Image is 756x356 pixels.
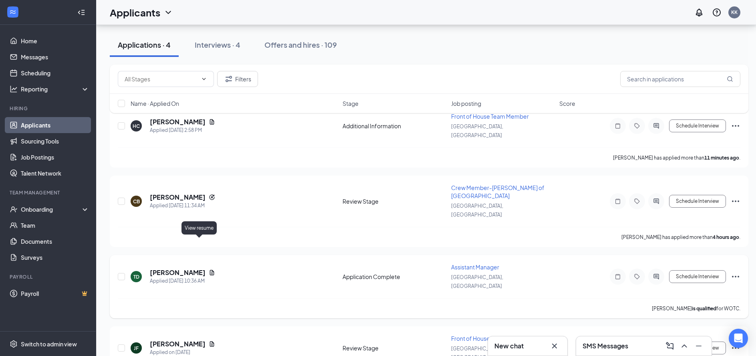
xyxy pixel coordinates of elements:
h5: [PERSON_NAME] [150,340,206,348]
svg: ActiveChat [651,273,661,280]
button: ChevronUp [678,340,691,352]
svg: Reapply [209,194,215,200]
div: Applications · 4 [118,40,171,50]
span: Job posting [451,99,481,107]
button: Minimize [692,340,705,352]
svg: QuestionInfo [712,8,722,17]
span: [GEOGRAPHIC_DATA], [GEOGRAPHIC_DATA] [451,274,503,289]
div: Review Stage [343,344,446,352]
svg: Note [613,273,623,280]
button: Schedule Interview [669,195,726,208]
div: Reporting [21,85,90,93]
svg: Notifications [694,8,704,17]
b: is qualified [692,305,716,311]
p: [PERSON_NAME] for WOTC. [652,305,740,312]
svg: Note [613,123,623,129]
svg: Minimize [694,341,704,351]
svg: Ellipses [731,343,740,353]
a: Surveys [21,249,89,265]
a: Talent Network [21,165,89,181]
svg: Document [209,269,215,276]
svg: Tag [632,273,642,280]
svg: ActiveChat [651,123,661,129]
div: Applied [DATE] 10:36 AM [150,277,215,285]
div: Additional Information [343,122,446,130]
svg: Ellipses [731,272,740,281]
svg: Cross [550,341,559,351]
svg: Collapse [77,8,85,16]
a: PayrollCrown [21,285,89,301]
a: Scheduling [21,65,89,81]
div: Review Stage [343,197,446,205]
span: [GEOGRAPHIC_DATA], [GEOGRAPHIC_DATA] [451,123,503,138]
svg: ChevronUp [679,341,689,351]
div: Offers and hires · 109 [264,40,337,50]
b: 11 minutes ago [704,155,739,161]
p: [PERSON_NAME] has applied more than . [621,234,740,241]
span: [GEOGRAPHIC_DATA], [GEOGRAPHIC_DATA] [451,203,503,218]
div: Switch to admin view [21,340,77,348]
svg: MagnifyingGlass [727,76,733,82]
svg: ComposeMessage [665,341,675,351]
svg: Document [209,119,215,125]
svg: Document [209,341,215,347]
svg: Tag [632,198,642,204]
a: Home [21,33,89,49]
span: Name · Applied On [131,99,179,107]
div: Team Management [10,189,88,196]
h3: New chat [494,342,524,350]
div: CB [133,198,140,205]
div: Applied [DATE] 11:34 AM [150,202,215,210]
div: View resume [181,221,217,235]
h5: [PERSON_NAME] [150,268,206,277]
div: Payroll [10,273,88,280]
div: Interviews · 4 [195,40,240,50]
svg: Ellipses [731,196,740,206]
svg: Analysis [10,85,18,93]
a: Messages [21,49,89,65]
svg: ChevronDown [163,8,173,17]
span: Stage [343,99,359,107]
a: Applicants [21,117,89,133]
div: Open Intercom Messenger [729,329,748,348]
span: Assistant Manager [451,263,499,271]
h5: [PERSON_NAME] [150,117,206,126]
h3: SMS Messages [583,342,628,350]
p: [PERSON_NAME] has applied more than . [613,154,740,161]
div: TD [133,273,139,280]
input: All Stages [125,75,198,83]
div: Hiring [10,105,88,112]
span: Score [559,99,575,107]
a: Job Postings [21,149,89,165]
button: ComposeMessage [663,340,676,352]
h1: Applicants [110,6,160,19]
button: Schedule Interview [669,270,726,283]
svg: ChevronDown [201,76,207,82]
svg: Filter [224,74,234,84]
div: Applied [DATE] 2:58 PM [150,126,215,134]
span: Front of House Team Member [451,335,529,342]
svg: Tag [632,123,642,129]
a: Team [21,217,89,233]
a: Documents [21,233,89,249]
svg: WorkstreamLogo [9,8,17,16]
input: Search in applications [620,71,740,87]
button: Filter Filters [217,71,258,87]
button: Cross [548,340,561,352]
div: HC [133,123,140,129]
svg: Note [613,198,623,204]
a: Sourcing Tools [21,133,89,149]
svg: UserCheck [10,205,18,213]
b: 4 hours ago [713,234,739,240]
svg: Settings [10,340,18,348]
h5: [PERSON_NAME] [150,193,206,202]
svg: ActiveChat [651,198,661,204]
div: Application Complete [343,273,446,281]
div: KK [731,9,738,16]
span: Crew Member-[PERSON_NAME] of [GEOGRAPHIC_DATA] [451,184,544,199]
button: Schedule Interview [669,119,726,132]
svg: Ellipses [731,121,740,131]
div: Onboarding [21,205,83,213]
div: JF [134,345,139,352]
